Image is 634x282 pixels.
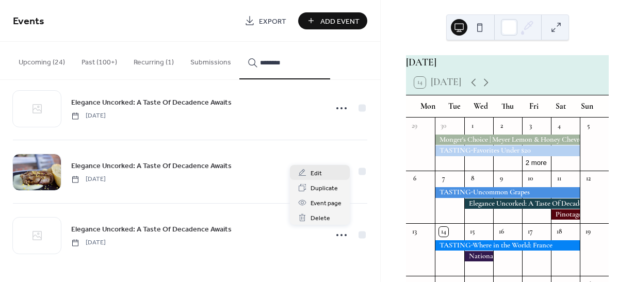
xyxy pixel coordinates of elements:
[441,95,468,118] div: Tue
[439,174,448,184] div: 7
[10,42,73,78] button: Upcoming (24)
[320,16,360,27] span: Add Event
[71,161,232,172] span: Elegance Uncorked: A Taste Of Decadence Awaits
[521,95,547,118] div: Fri
[435,240,579,251] div: TASTING-Where in the World: France
[526,121,535,130] div: 3
[259,16,286,27] span: Export
[526,174,535,184] div: 10
[551,209,580,220] div: Pinotage Day!
[13,11,44,31] span: Events
[439,121,448,130] div: 30
[494,95,521,118] div: Thu
[71,175,106,184] span: [DATE]
[435,187,579,197] div: TASTING-Uncommon Grapes
[468,174,477,184] div: 8
[71,111,106,121] span: [DATE]
[414,95,441,118] div: Mon
[467,95,494,118] div: Wed
[464,198,580,209] div: Elegance Uncorked: A Taste Of Decadence Awaits
[298,12,367,29] button: Add Event
[526,227,535,236] div: 17
[311,168,322,179] span: Edit
[497,174,506,184] div: 9
[125,42,182,78] button: Recurring (1)
[583,174,593,184] div: 12
[410,174,419,184] div: 6
[555,227,564,236] div: 18
[311,213,330,224] span: Delete
[71,97,232,108] span: Elegance Uncorked: A Taste Of Decadence Awaits
[182,42,239,78] button: Submissions
[311,198,342,209] span: Event page
[71,223,232,235] a: Elegance Uncorked: A Taste Of Decadence Awaits
[468,121,477,130] div: 1
[410,227,419,236] div: 13
[71,96,232,108] a: Elegance Uncorked: A Taste Of Decadence Awaits
[522,157,551,167] button: 2 more
[555,174,564,184] div: 11
[574,95,600,118] div: Sun
[464,251,493,261] div: National Moldy Cheese Day!
[547,95,574,118] div: Sat
[439,227,448,236] div: 14
[71,238,106,247] span: [DATE]
[583,227,593,236] div: 19
[497,121,506,130] div: 2
[311,183,338,194] span: Duplicate
[435,145,579,156] div: TASTING-Favorites Under $20
[406,55,609,70] div: [DATE]
[468,227,477,236] div: 15
[555,121,564,130] div: 4
[435,135,579,145] div: Monger's Choice | Meyer Lemon & Honey Chevre
[583,121,593,130] div: 5
[410,121,419,130] div: 29
[71,224,232,235] span: Elegance Uncorked: A Taste Of Decadence Awaits
[497,227,506,236] div: 16
[73,42,125,78] button: Past (100+)
[237,12,294,29] a: Export
[71,160,232,172] a: Elegance Uncorked: A Taste Of Decadence Awaits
